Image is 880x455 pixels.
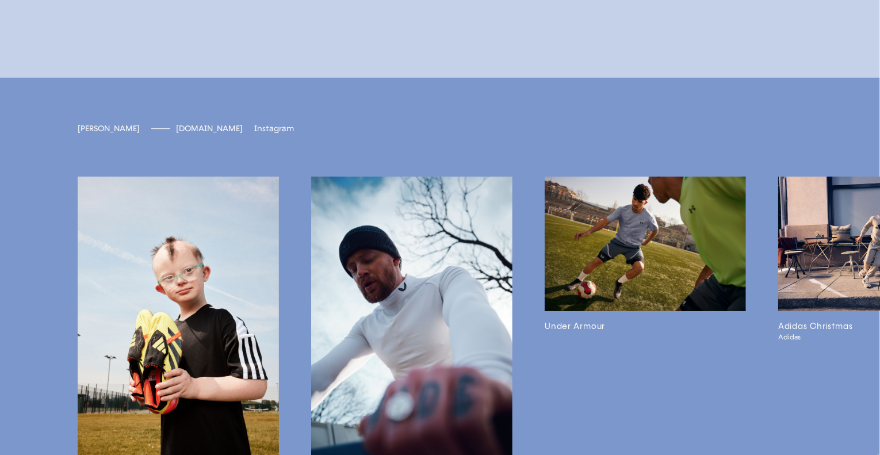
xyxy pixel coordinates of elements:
a: Instagramiwillphoto [254,124,294,133]
span: [DOMAIN_NAME] [176,124,243,133]
span: [PERSON_NAME] [78,124,140,133]
a: Website[DOMAIN_NAME] [176,124,243,133]
h3: Under Armour [545,320,746,333]
span: Instagram [254,124,294,133]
